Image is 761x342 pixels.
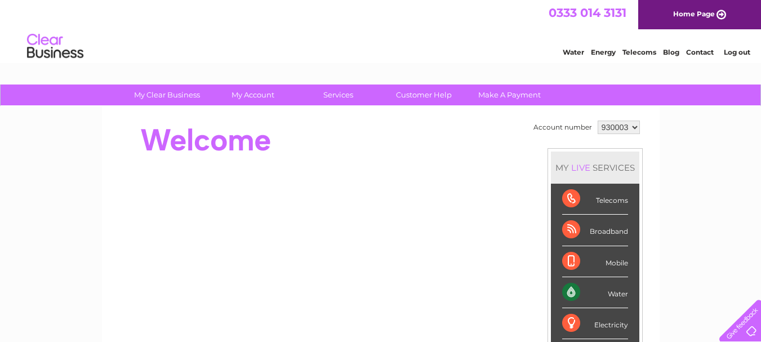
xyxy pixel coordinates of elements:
div: Telecoms [562,184,628,215]
div: Water [562,277,628,308]
a: Customer Help [377,85,470,105]
a: 0333 014 3131 [549,6,626,20]
div: Broadband [562,215,628,246]
a: My Account [206,85,299,105]
div: MY SERVICES [551,152,639,184]
a: Make A Payment [463,85,556,105]
a: My Clear Business [121,85,213,105]
div: Clear Business is a trading name of Verastar Limited (registered in [GEOGRAPHIC_DATA] No. 3667643... [115,6,647,55]
a: Water [563,48,584,56]
a: Energy [591,48,616,56]
div: LIVE [569,162,593,173]
a: Blog [663,48,679,56]
a: Services [292,85,385,105]
img: logo.png [26,29,84,64]
a: Telecoms [622,48,656,56]
a: Contact [686,48,714,56]
div: Mobile [562,246,628,277]
td: Account number [531,118,595,137]
a: Log out [724,48,750,56]
div: Electricity [562,308,628,339]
